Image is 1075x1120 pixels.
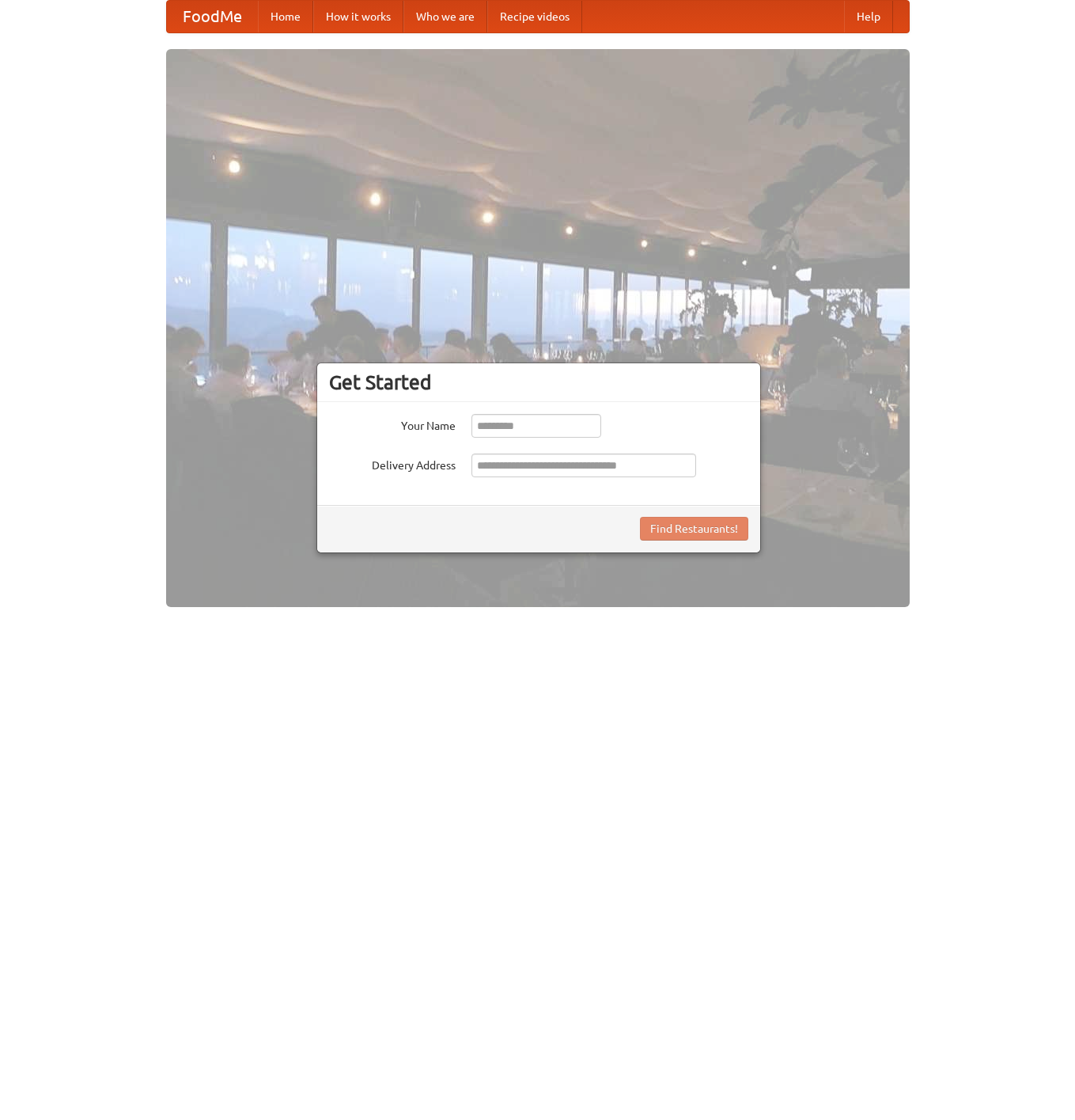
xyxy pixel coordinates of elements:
[844,1,893,32] a: Help
[640,517,748,541] button: Find Restaurants!
[487,1,582,32] a: Recipe videos
[329,454,456,473] label: Delivery Address
[403,1,487,32] a: Who we are
[329,370,748,394] h3: Get Started
[313,1,403,32] a: How it works
[329,414,456,434] label: Your Name
[167,1,258,32] a: FoodMe
[258,1,313,32] a: Home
